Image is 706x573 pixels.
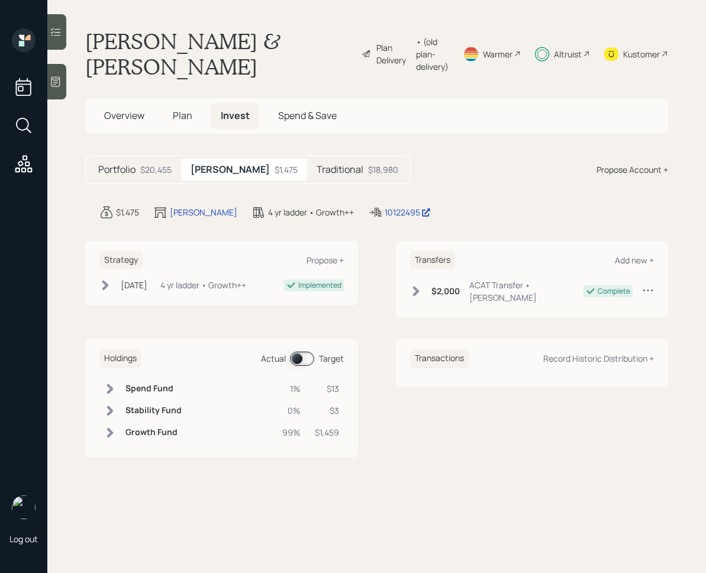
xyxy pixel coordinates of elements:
div: Add new + [615,255,654,266]
h6: Strategy [99,250,143,270]
h1: [PERSON_NAME] & [PERSON_NAME] [85,28,352,79]
div: $1,475 [116,206,139,218]
h6: Transactions [410,349,469,368]
span: Invest [221,109,250,122]
h5: Portfolio [98,164,136,175]
span: Plan [173,109,192,122]
div: $3 [315,404,339,417]
div: 1% [282,382,301,395]
div: $18,980 [368,163,398,176]
div: Target [319,352,344,365]
div: Record Historic Distribution + [543,353,654,364]
div: Altruist [554,48,582,60]
div: 99% [282,426,301,439]
div: • (old plan-delivery) [416,36,449,73]
div: Plan Delivery [376,41,410,66]
div: [DATE] [121,279,147,291]
h6: Holdings [99,349,141,368]
div: Complete [598,286,630,297]
h6: Transfers [410,250,455,270]
div: Kustomer [623,48,660,60]
div: ACAT Transfer • [PERSON_NAME] [469,279,584,304]
div: $20,455 [140,163,172,176]
span: Spend & Save [278,109,337,122]
h6: Stability Fund [125,405,182,416]
div: $1,459 [315,426,339,439]
h6: Spend Fund [125,384,182,394]
div: Log out [9,533,38,545]
div: Implemented [298,280,341,291]
div: Warmer [483,48,512,60]
div: Actual [261,352,286,365]
div: [PERSON_NAME] [170,206,237,218]
div: 0% [282,404,301,417]
div: $1,475 [275,163,298,176]
h5: Traditional [317,164,363,175]
span: Overview [104,109,144,122]
div: 4 yr ladder • Growth++ [160,279,246,291]
img: retirable_logo.png [12,495,36,519]
div: Propose + [307,255,344,266]
div: Propose Account + [597,163,668,176]
h5: [PERSON_NAME] [191,164,270,175]
div: $13 [315,382,339,395]
h6: Growth Fund [125,427,182,437]
div: 10122495 [385,206,431,218]
div: 4 yr ladder • Growth++ [268,206,354,218]
h6: $2,000 [431,286,460,297]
